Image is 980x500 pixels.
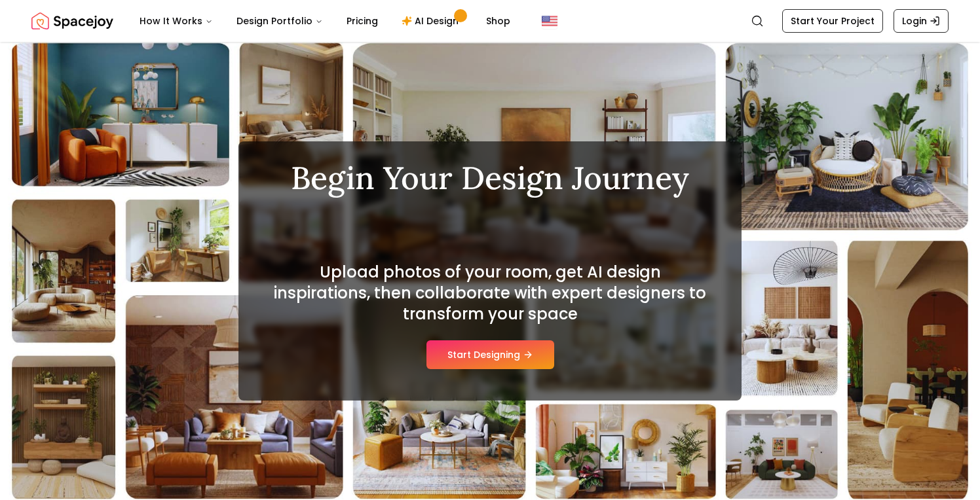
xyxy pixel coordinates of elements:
a: Login [894,9,949,33]
img: Spacejoy Logo [31,8,113,34]
h2: Upload photos of your room, get AI design inspirations, then collaborate with expert designers to... [270,262,710,325]
a: Pricing [336,8,388,34]
nav: Main [129,8,521,34]
a: Start Your Project [782,9,883,33]
img: United States [542,13,557,29]
a: AI Design [391,8,473,34]
button: Design Portfolio [226,8,333,34]
button: Start Designing [426,340,554,369]
a: Spacejoy [31,8,113,34]
a: Shop [476,8,521,34]
button: How It Works [129,8,223,34]
h1: Begin Your Design Journey [270,162,710,194]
